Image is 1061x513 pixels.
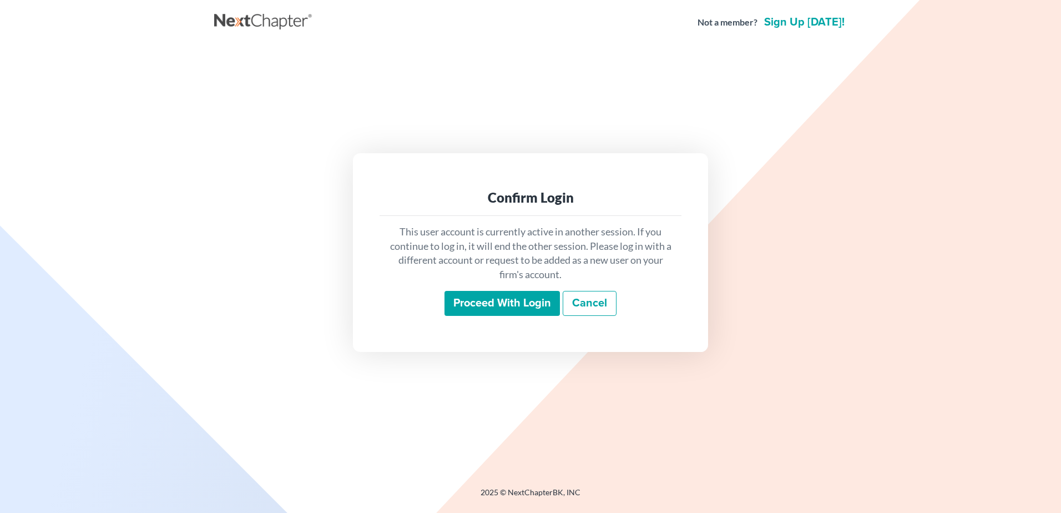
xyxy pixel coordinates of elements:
[388,189,673,207] div: Confirm Login
[762,17,847,28] a: Sign up [DATE]!
[444,291,560,316] input: Proceed with login
[214,487,847,507] div: 2025 © NextChapterBK, INC
[698,16,757,29] strong: Not a member?
[563,291,617,316] a: Cancel
[388,225,673,282] p: This user account is currently active in another session. If you continue to log in, it will end ...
